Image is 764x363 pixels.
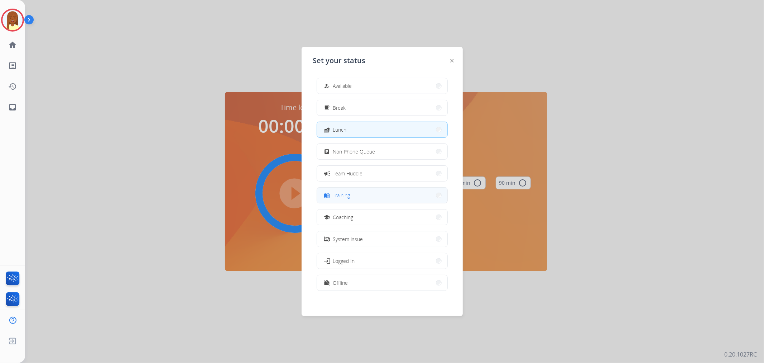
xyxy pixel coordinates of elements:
[317,188,447,203] button: Training
[8,61,17,70] mat-icon: list_alt
[333,82,352,90] span: Available
[8,82,17,91] mat-icon: history
[317,78,447,94] button: Available
[324,83,330,89] mat-icon: how_to_reg
[450,59,454,62] img: close-button
[324,148,330,155] mat-icon: assignment
[317,122,447,137] button: Lunch
[324,236,330,242] mat-icon: phonelink_off
[333,148,375,155] span: Non-Phone Queue
[333,235,363,243] span: System Issue
[317,100,447,115] button: Break
[333,257,355,265] span: Logged In
[3,10,23,30] img: avatar
[324,105,330,111] mat-icon: free_breakfast
[317,231,447,247] button: System Issue
[324,192,330,198] mat-icon: menu_book
[8,103,17,112] mat-icon: inbox
[724,350,757,359] p: 0.20.1027RC
[317,275,447,291] button: Offline
[324,214,330,220] mat-icon: school
[323,170,330,177] mat-icon: campaign
[324,280,330,286] mat-icon: work_off
[317,253,447,269] button: Logged In
[317,166,447,181] button: Team Huddle
[313,56,366,66] span: Set your status
[324,127,330,133] mat-icon: fastfood
[333,192,350,199] span: Training
[333,170,363,177] span: Team Huddle
[333,104,346,112] span: Break
[323,257,330,264] mat-icon: login
[333,279,348,287] span: Offline
[317,209,447,225] button: Coaching
[333,126,347,133] span: Lunch
[333,213,354,221] span: Coaching
[317,144,447,159] button: Non-Phone Queue
[8,41,17,49] mat-icon: home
